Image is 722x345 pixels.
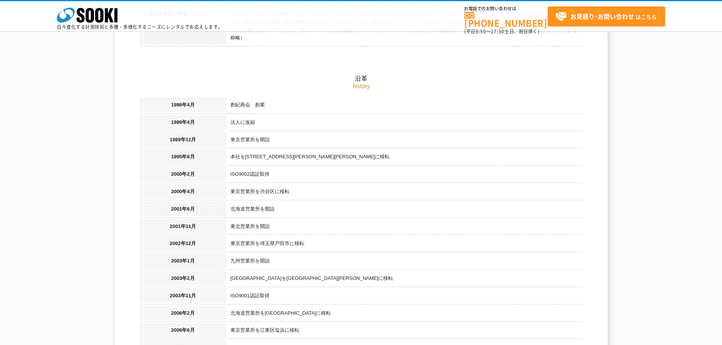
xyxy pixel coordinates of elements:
strong: お見積り･お問い合わせ [570,12,634,21]
span: はこちら [555,11,657,22]
p: history [139,82,583,90]
span: お電話でのお問い合わせは [464,6,548,11]
th: 2001年6月 [139,201,227,219]
td: 東京営業所を開設 [227,132,583,150]
th: 2001年11月 [139,219,227,236]
th: 2002年12月 [139,236,227,253]
span: 8:50 [476,28,486,35]
span: (平日 ～ 土日、祝日除く) [464,28,539,35]
td: 法人に改組 [227,115,583,132]
th: 2003年11月 [139,288,227,306]
a: [PHONE_NUMBER] [464,12,548,27]
td: 北海道営業所を開設 [227,201,583,219]
th: 2006年6月 [139,323,227,340]
td: 北海道営業所を[GEOGRAPHIC_DATA]に移転 [227,306,583,323]
span: 17:30 [491,28,504,35]
th: 1989年4月 [139,115,227,132]
td: ISO9001認証取得 [227,288,583,306]
td: 東北営業所を開設 [227,219,583,236]
td: 東京営業所を渋谷区に移転 [227,184,583,201]
p: 日々進化する計測技術と多種・多様化するニーズにレンタルでお応えします。 [57,25,223,29]
td: ISO9002認証取得 [227,167,583,184]
td: 創紀商会 創業 [227,97,583,115]
td: [GEOGRAPHIC_DATA]を[GEOGRAPHIC_DATA][PERSON_NAME]に移転 [227,271,583,288]
th: 1995年8月 [139,149,227,167]
td: 東京営業所を江東区塩浜に移転 [227,323,583,340]
th: 2003年2月 [139,271,227,288]
th: 2003年1月 [139,253,227,271]
th: 1986年4月 [139,97,227,115]
th: 2000年2月 [139,167,227,184]
td: 九州営業所を開設 [227,253,583,271]
a: お見積り･お問い合わせはこちら [548,6,665,27]
th: 1989年11月 [139,132,227,150]
td: 本社を[STREET_ADDRESS][PERSON_NAME][PERSON_NAME]に移転 [227,149,583,167]
td: 東京営業所を埼玉県戸田市に移転 [227,236,583,253]
th: 2006年2月 [139,306,227,323]
th: 2000年4月 [139,184,227,201]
